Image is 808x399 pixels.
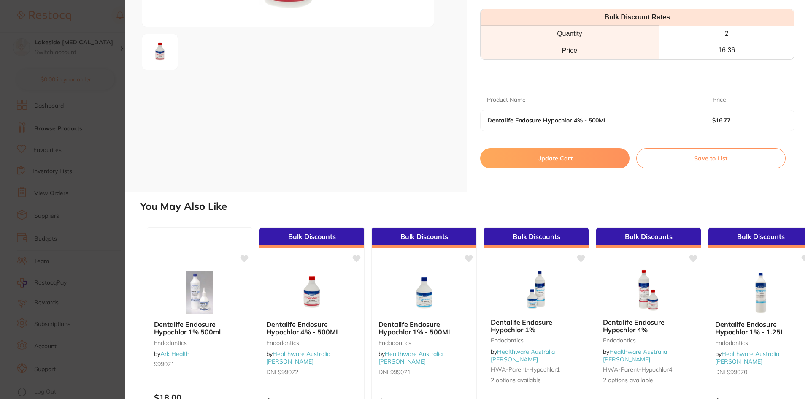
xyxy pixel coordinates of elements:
[491,337,582,344] small: Endodontics
[713,96,726,104] p: Price
[715,350,779,365] span: by
[509,269,564,312] img: Dentalife Endosure Hypochlor 1%
[621,269,676,312] img: Dentalife Endosure Hypochlor 4%
[154,350,189,358] span: by
[715,339,806,346] small: Endodontics
[484,228,589,248] div: Bulk Discounts
[145,37,175,67] img: MDBtbC5wbmc
[491,348,555,363] a: Healthware Australia [PERSON_NAME]
[266,350,330,365] a: Healthware Australia [PERSON_NAME]
[491,348,555,363] span: by
[603,337,694,344] small: Endodontics
[596,228,701,248] div: Bulk Discounts
[378,350,443,365] span: by
[397,271,451,314] img: Dentalife Endosure Hypochlor 1% - 500ML
[481,9,794,26] th: Bulk Discount Rates
[378,350,443,365] a: Healthware Australia [PERSON_NAME]
[372,228,476,248] div: Bulk Discounts
[603,376,694,385] span: 2 options available
[16,16,129,215] div: Hi [PERSON_NAME], ​ Starting [DATE], we’re making some updates to our product offerings on the Re...
[266,369,357,375] small: DNL999072
[659,42,794,59] th: 16.36
[733,271,788,314] img: Dentalife Endosure Hypochlor 1% - 1.25L
[266,350,330,365] span: by
[172,271,227,314] img: Dentalife Endosure Hypochlor 1% 500ml
[154,320,245,336] b: Dentalife Endosure Hypochlor 1% 500ml
[491,366,582,373] small: HWA-parent-hypochlor1
[140,201,805,212] h2: You May Also Like
[487,117,690,124] b: Dentalife Endosure Hypochlor 4% - 500ML
[480,148,630,168] button: Update Cart
[715,369,806,375] small: DNL999070
[715,350,779,365] a: Healthware Australia [PERSON_NAME]
[259,228,364,248] div: Bulk Discounts
[378,320,470,336] b: Dentalife Endosure Hypochlor 1% - 500ML
[154,361,245,367] small: 999071
[603,318,694,334] b: Dentalife Endosure Hypochlor 4%
[603,366,694,373] small: HWA-parent-hypochlor4
[284,271,339,314] img: Dentalife Endosure Hypochlor 4% - 500ML
[16,16,129,143] div: Message content
[603,348,667,363] span: by
[16,147,129,154] p: Message from Restocq, sent 5d ago
[487,96,526,104] p: Product Name
[378,339,470,346] small: Endodontics
[659,26,794,42] th: 2
[160,350,189,358] a: Ark Health
[636,148,786,168] button: Save to List
[481,42,659,59] td: Price
[378,369,470,375] small: DNL999071
[481,26,659,42] th: Quantity
[266,339,357,346] small: Endodontics
[491,318,582,334] b: Dentalife Endosure Hypochlor 1%
[491,376,582,385] span: 2 options available
[266,320,357,336] b: Dentalife Endosure Hypochlor 4% - 500ML
[603,348,667,363] a: Healthware Australia [PERSON_NAME]
[154,339,245,346] small: endodontics
[712,117,780,124] b: $16.77
[715,320,806,336] b: Dentalife Endosure Hypochlor 1% - 1.25L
